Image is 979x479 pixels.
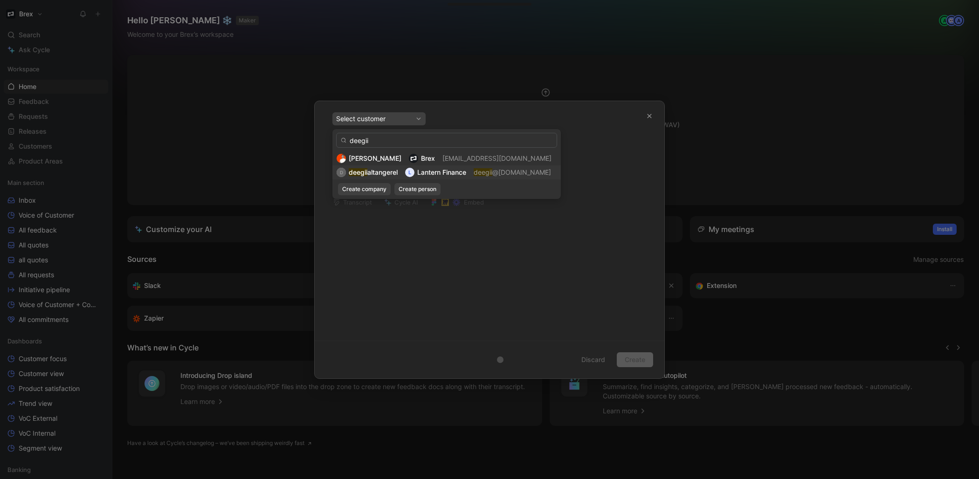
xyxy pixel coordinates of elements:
span: @[DOMAIN_NAME] [492,168,551,176]
span: Lantern Finance [417,168,466,176]
div: L [405,168,414,177]
button: Create company [338,183,391,195]
img: logo [409,154,418,163]
span: Brex [421,154,435,162]
span: [PERSON_NAME] [349,154,401,162]
input: Search... [336,133,557,148]
span: Create person [399,185,436,194]
div: d [337,168,346,177]
span: altangerel [367,168,398,176]
span: Create company [342,185,386,194]
span: [EMAIL_ADDRESS][DOMAIN_NAME] [442,154,552,162]
mark: deegii [474,168,492,176]
button: Create person [394,183,441,195]
img: 8226728491267_35ad89efb2e450a6b96f_192.jpg [337,154,346,163]
mark: deegii [349,168,367,176]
